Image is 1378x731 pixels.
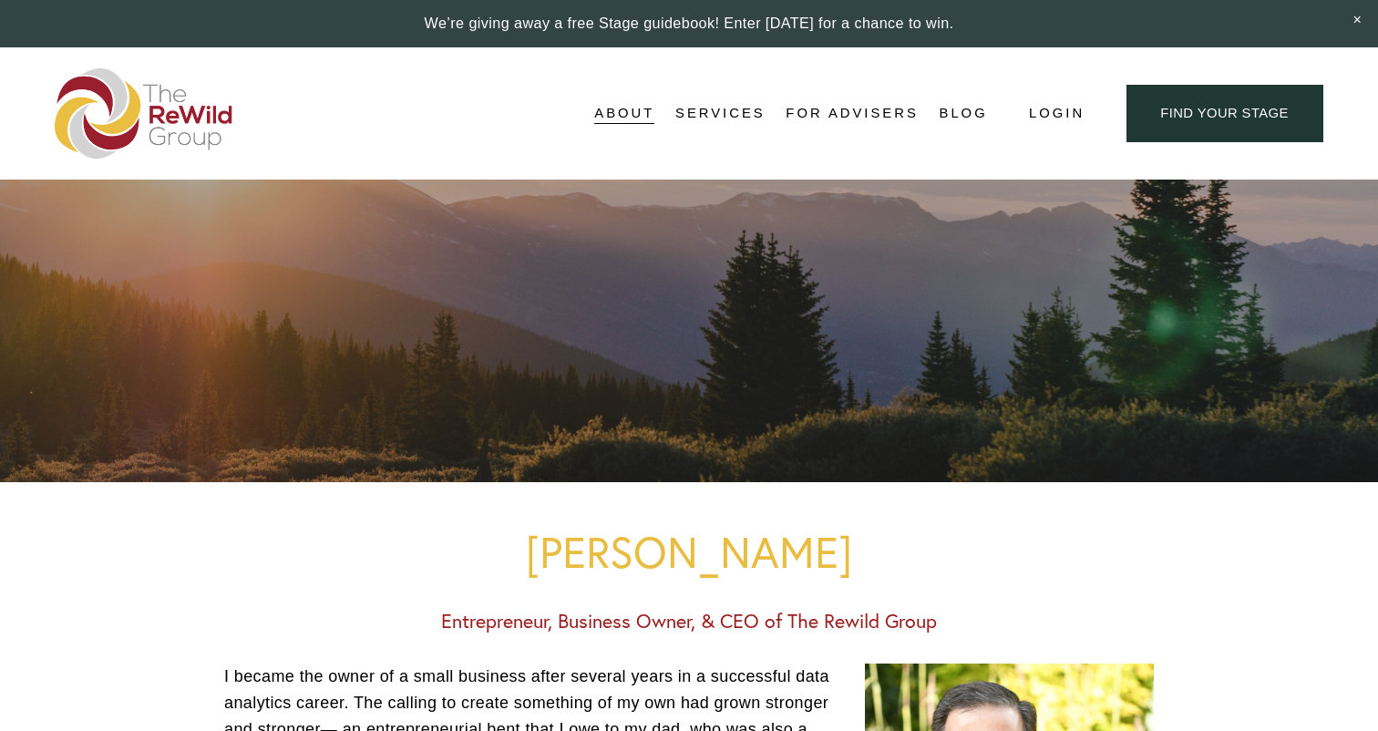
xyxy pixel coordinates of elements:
[1029,101,1085,126] a: Login
[224,610,1154,633] h3: Entrepreneur, Business Owner, & CEO of The Rewild Group
[675,101,766,126] span: Services
[675,100,766,128] a: folder dropdown
[594,101,654,126] span: About
[940,100,988,128] a: Blog
[1126,85,1323,142] a: find your stage
[594,100,654,128] a: folder dropdown
[786,100,918,128] a: For Advisers
[55,68,233,160] img: The ReWild Group
[224,528,1154,576] h1: [PERSON_NAME]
